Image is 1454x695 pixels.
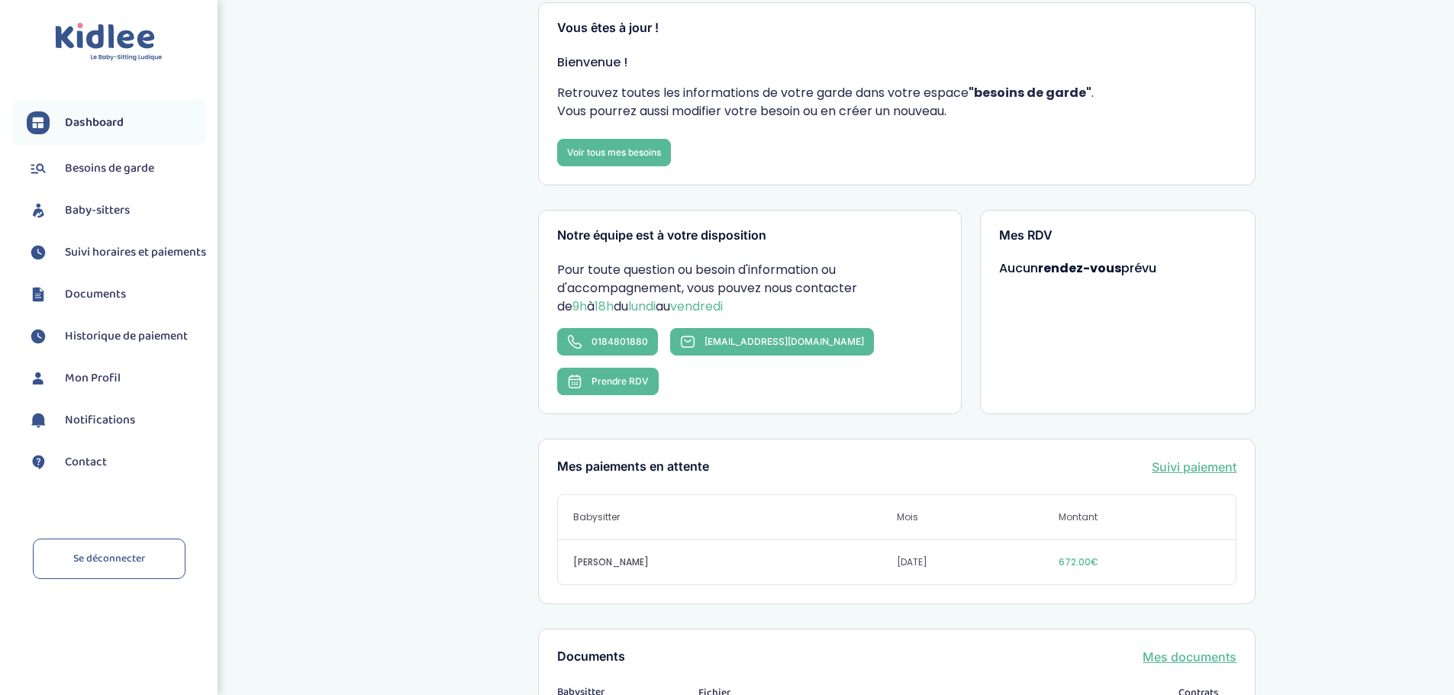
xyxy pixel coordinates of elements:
img: besoin.svg [27,157,50,180]
img: contact.svg [27,451,50,474]
h3: Vous êtes à jour ! [557,21,1236,35]
img: suivihoraire.svg [27,241,50,264]
a: Suivi horaires et paiements [27,241,206,264]
a: Historique de paiement [27,325,206,348]
span: Babysitter [573,510,897,524]
span: 18h [595,298,614,315]
img: babysitters.svg [27,199,50,222]
a: Mon Profil [27,367,206,390]
span: Notifications [65,411,135,430]
span: Mon Profil [65,369,121,388]
h3: Mes paiements en attente [557,460,709,474]
a: Baby-sitters [27,199,206,222]
strong: rendez-vous [1038,259,1121,277]
button: Prendre RDV [557,368,659,395]
span: [EMAIL_ADDRESS][DOMAIN_NAME] [704,336,864,347]
h3: Notre équipe est à votre disposition [557,229,942,243]
span: Contact [65,453,107,471]
a: 0184801880 [557,328,658,356]
span: vendredi [670,298,723,315]
a: Contact [27,451,206,474]
span: Montant [1059,510,1220,524]
span: Documents [65,285,126,304]
span: 672.00€ [1059,555,1220,569]
span: Baby-sitters [65,201,130,220]
span: 0184801880 [592,336,648,347]
span: [DATE] [897,555,1059,569]
span: Suivi horaires et paiements [65,243,206,262]
img: logo.svg [55,23,163,62]
a: Notifications [27,409,206,432]
img: dashboard.svg [27,111,50,134]
span: [PERSON_NAME] [573,555,897,569]
span: Historique de paiement [65,327,188,346]
span: 9h [572,298,587,315]
span: lundi [628,298,656,315]
img: profil.svg [27,367,50,390]
p: Bienvenue ! [557,53,1236,72]
a: Se déconnecter [33,539,185,579]
a: Besoins de garde [27,157,206,180]
a: Dashboard [27,111,206,134]
p: Pour toute question ou besoin d'information ou d'accompagnement, vous pouvez nous contacter de à ... [557,261,942,316]
img: notification.svg [27,409,50,432]
a: Suivi paiement [1152,458,1236,476]
span: Besoins de garde [65,159,154,178]
a: [EMAIL_ADDRESS][DOMAIN_NAME] [670,328,874,356]
a: Mes documents [1143,648,1236,666]
strong: "besoins de garde" [969,84,1091,101]
p: Retrouvez toutes les informations de votre garde dans votre espace . Vous pourrez aussi modifier ... [557,84,1236,121]
h3: Mes RDV [999,229,1237,243]
img: suivihoraire.svg [27,325,50,348]
span: Mois [897,510,1059,524]
a: Voir tous mes besoins [557,139,671,166]
span: Prendre RDV [592,375,649,387]
span: Dashboard [65,114,124,132]
h3: Documents [557,650,625,664]
img: documents.svg [27,283,50,306]
span: Aucun prévu [999,259,1156,277]
a: Documents [27,283,206,306]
